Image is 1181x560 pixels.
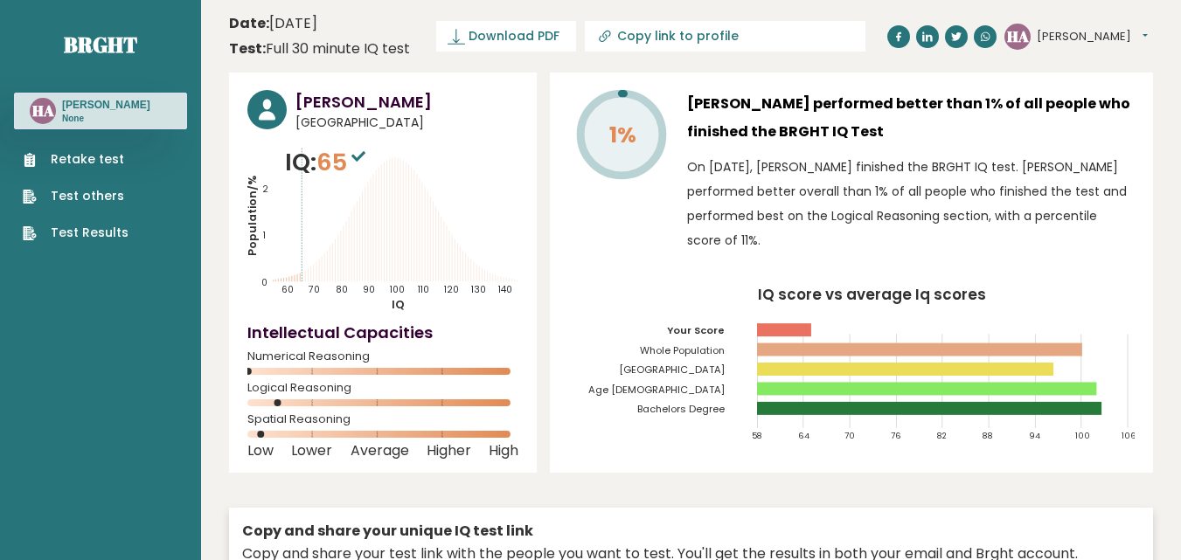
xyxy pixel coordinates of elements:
[229,38,410,59] div: Full 30 minute IQ test
[489,447,518,454] span: High
[281,283,294,296] tspan: 60
[891,430,901,441] tspan: 76
[62,113,150,125] p: None
[1122,430,1136,441] tspan: 106
[844,430,855,441] tspan: 70
[295,90,518,114] h3: [PERSON_NAME]
[588,383,725,397] tspan: Age [DEMOGRAPHIC_DATA]
[316,146,370,178] span: 65
[637,402,725,416] tspan: Bachelors Degree
[640,343,725,357] tspan: Whole Population
[23,150,129,169] a: Retake test
[393,297,406,312] tspan: IQ
[245,176,260,256] tspan: Population/%
[23,224,129,242] a: Test Results
[1007,25,1029,45] text: HA
[261,277,267,290] tspan: 0
[247,447,274,454] span: Low
[798,430,809,441] tspan: 64
[351,447,409,454] span: Average
[247,321,518,344] h4: Intellectual Capacities
[1030,430,1041,441] tspan: 94
[309,283,321,296] tspan: 70
[687,155,1135,252] p: On [DATE], [PERSON_NAME] finished the BRGHT IQ test. [PERSON_NAME] performed better overall than ...
[62,98,150,112] h3: [PERSON_NAME]
[242,521,1140,542] div: Copy and share your unique IQ test link
[247,384,518,391] span: Logical Reasoning
[64,31,137,59] a: Brght
[247,416,518,423] span: Spatial Reasoning
[499,283,513,296] tspan: 140
[427,447,471,454] span: Higher
[32,100,54,121] text: HA
[758,284,986,305] tspan: IQ score vs average Iq scores
[687,90,1135,146] h3: [PERSON_NAME] performed better than 1% of all people who finished the BRGHT IQ Test
[229,13,317,34] time: [DATE]
[619,363,725,377] tspan: [GEOGRAPHIC_DATA]
[23,187,129,205] a: Test others
[247,353,518,360] span: Numerical Reasoning
[419,283,430,296] tspan: 110
[667,323,725,337] tspan: Your Score
[363,283,375,296] tspan: 90
[469,27,559,45] span: Download PDF
[436,21,576,52] a: Download PDF
[937,430,947,441] tspan: 82
[609,120,636,150] tspan: 1%
[445,283,460,296] tspan: 120
[1037,28,1148,45] button: [PERSON_NAME]
[263,229,266,242] tspan: 1
[337,283,349,296] tspan: 80
[229,38,266,59] b: Test:
[295,114,518,132] span: [GEOGRAPHIC_DATA]
[285,145,370,180] p: IQ:
[291,447,332,454] span: Lower
[262,183,268,196] tspan: 2
[471,283,486,296] tspan: 130
[1075,430,1090,441] tspan: 100
[229,13,269,33] b: Date:
[391,283,406,296] tspan: 100
[983,430,994,441] tspan: 88
[752,430,762,441] tspan: 58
